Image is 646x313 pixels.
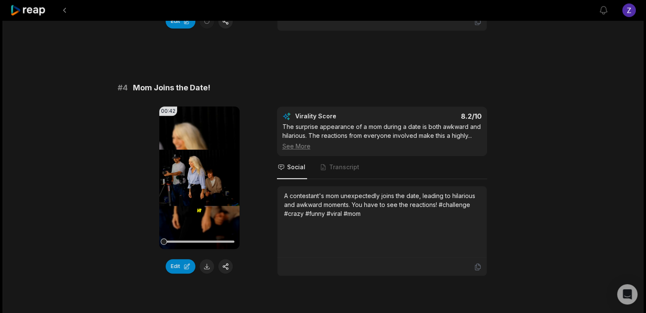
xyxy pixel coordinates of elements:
[133,82,210,94] span: Mom Joins the Date!
[118,82,128,94] span: # 4
[159,106,240,249] video: Your browser does not support mp4 format.
[284,191,480,218] div: A contestant's mom unexpectedly joins the date, leading to hilarious and awkward moments. You hav...
[617,284,638,305] div: Open Intercom Messenger
[277,156,487,179] nav: Tabs
[166,14,195,28] button: Edit
[295,112,386,120] div: Virality Score
[329,163,359,171] span: Transcript
[390,112,482,120] div: 8.2 /10
[282,142,482,151] div: See More
[166,259,195,274] button: Edit
[282,122,482,151] div: The surprise appearance of a mom during a date is both awkward and hilarious. The reactions from ...
[287,163,305,171] span: Social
